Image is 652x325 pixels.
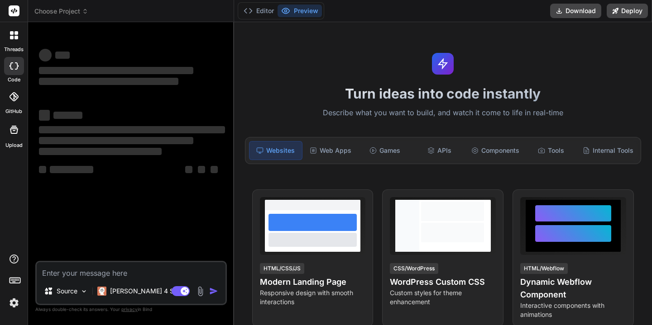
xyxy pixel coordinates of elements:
span: ‌ [39,110,50,121]
img: settings [6,295,22,311]
button: Download [550,4,601,18]
h1: Turn ideas into code instantly [240,85,647,102]
span: ‌ [39,166,46,173]
img: icon [209,287,218,296]
label: threads [4,46,24,53]
span: ‌ [211,166,218,173]
span: privacy [121,306,138,312]
div: Tools [525,141,577,160]
span: ‌ [198,166,205,173]
button: Editor [240,5,278,17]
span: ‌ [39,126,225,133]
p: Interactive components with animations [520,301,626,319]
span: ‌ [39,137,193,144]
span: ‌ [185,166,192,173]
div: Web Apps [304,141,357,160]
label: GitHub [5,108,22,115]
button: Deploy [607,4,648,18]
span: ‌ [50,166,93,173]
h4: WordPress Custom CSS [390,276,496,288]
p: Always double-check its answers. Your in Bind [35,305,227,314]
span: Choose Project [34,7,88,16]
div: Games [359,141,411,160]
div: Websites [249,141,302,160]
span: ‌ [55,52,70,59]
div: HTML/Webflow [520,263,568,274]
div: Internal Tools [579,141,637,160]
div: Components [468,141,523,160]
div: APIs [413,141,465,160]
img: Pick Models [80,287,88,295]
span: ‌ [39,148,162,155]
img: Claude 4 Sonnet [97,287,106,296]
span: ‌ [39,49,52,61]
p: Describe what you want to build, and watch it come to life in real-time [240,107,647,119]
p: Custom styles for theme enhancement [390,288,496,306]
h4: Dynamic Webflow Component [520,276,626,301]
label: code [8,76,20,84]
label: Upload [5,141,23,149]
button: Preview [278,5,322,17]
img: attachment [195,286,206,297]
p: Responsive design with smooth interactions [260,288,366,306]
p: [PERSON_NAME] 4 S.. [110,287,177,296]
h4: Modern Landing Page [260,276,366,288]
span: ‌ [39,67,193,74]
span: ‌ [39,78,178,85]
p: Source [57,287,77,296]
span: ‌ [53,112,82,119]
div: HTML/CSS/JS [260,263,304,274]
div: CSS/WordPress [390,263,438,274]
